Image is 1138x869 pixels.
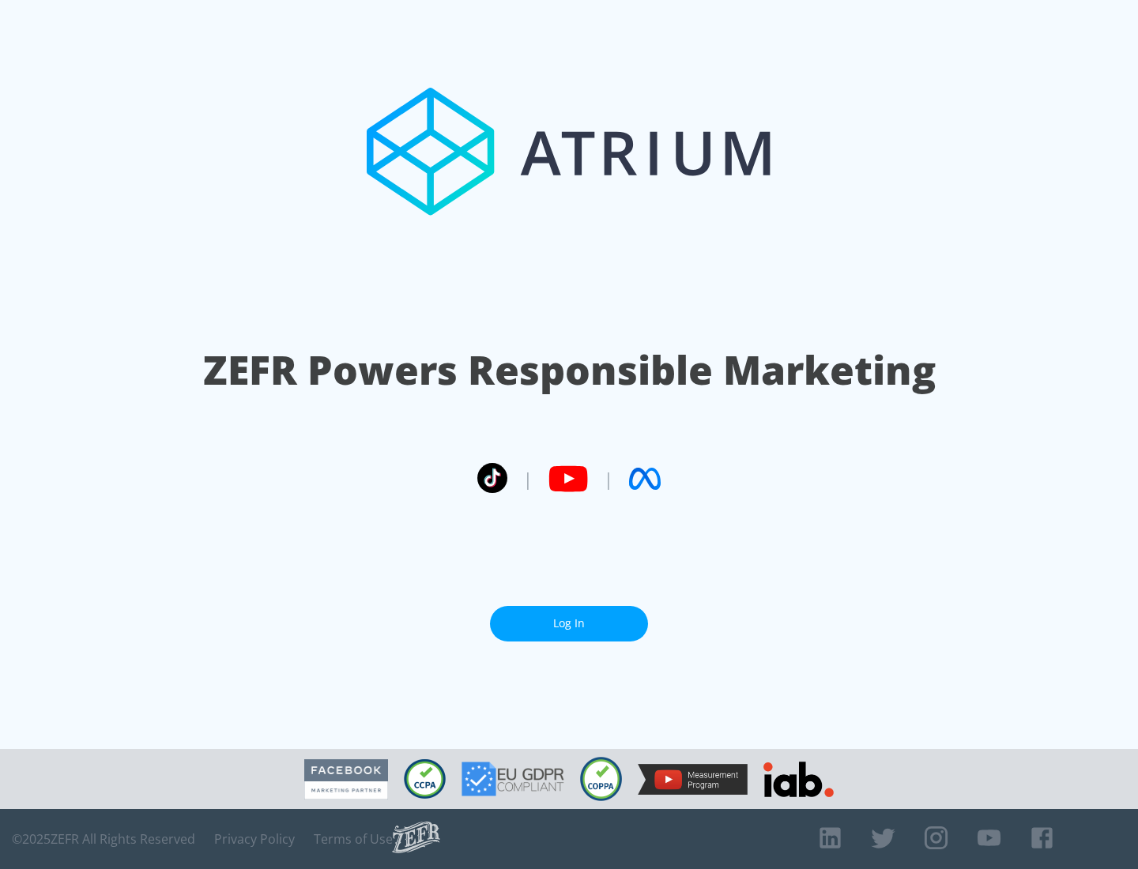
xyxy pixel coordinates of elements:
h1: ZEFR Powers Responsible Marketing [203,343,936,397]
img: YouTube Measurement Program [638,764,748,795]
span: © 2025 ZEFR All Rights Reserved [12,831,195,847]
img: COPPA Compliant [580,757,622,801]
img: IAB [763,762,834,797]
img: Facebook Marketing Partner [304,759,388,799]
a: Terms of Use [314,831,393,847]
img: GDPR Compliant [462,762,564,796]
span: | [523,467,533,491]
a: Privacy Policy [214,831,295,847]
img: CCPA Compliant [404,759,446,799]
a: Log In [490,606,648,641]
span: | [604,467,613,491]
